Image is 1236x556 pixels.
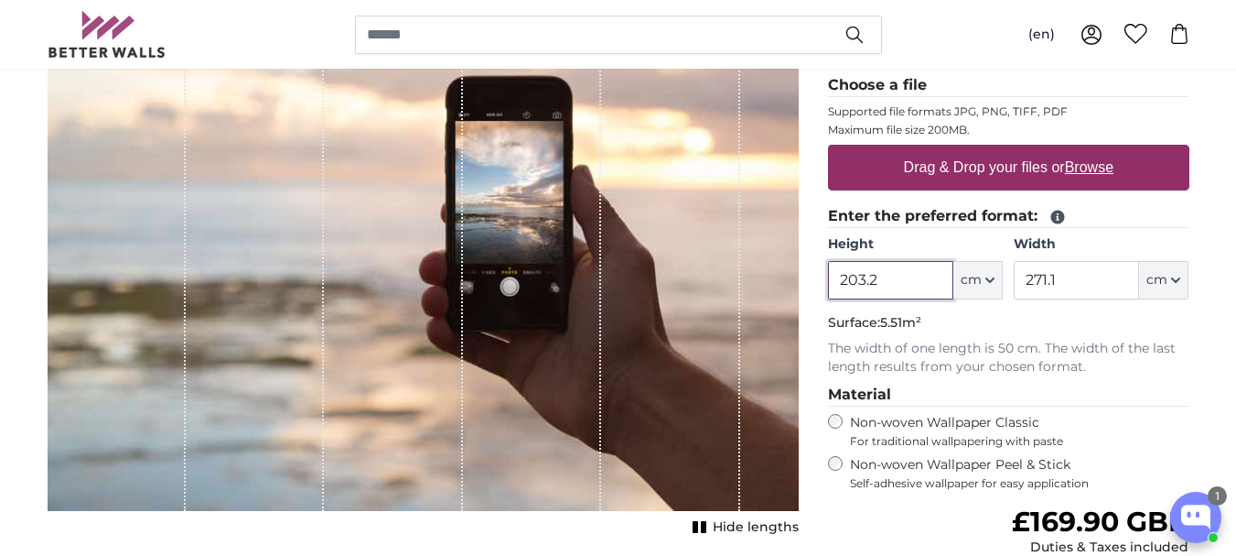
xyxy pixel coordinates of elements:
button: Open chatbox [1170,492,1221,543]
p: The width of one length is 50 cm. The width of the last length results from your chosen format. [828,340,1189,376]
legend: Enter the preferred format: [828,205,1189,228]
div: 1 [1208,486,1227,506]
legend: Choose a file [828,74,1189,97]
button: (en) [1014,18,1069,51]
span: Self-adhesive wallpaper for easy application [850,476,1189,491]
button: cm [1139,261,1188,300]
label: Drag & Drop your files or [896,149,1120,186]
span: cm [1146,271,1167,289]
p: Surface: [828,314,1189,333]
span: Hide lengths [713,518,799,537]
button: Hide lengths [687,515,799,540]
p: Supported file formats JPG, PNG, TIFF, PDF [828,104,1189,119]
label: Non-woven Wallpaper Classic [850,414,1189,449]
span: For traditional wallpapering with paste [850,434,1189,449]
u: Browse [1065,159,1113,175]
p: Maximum file size 200MB. [828,123,1189,137]
label: Width [1014,235,1188,254]
label: Non-woven Wallpaper Peel & Stick [850,456,1189,491]
label: Height [828,235,1003,254]
span: cm [961,271,982,289]
span: 5.51m² [880,314,921,331]
button: cm [953,261,1003,300]
legend: Material [828,384,1189,407]
img: Betterwalls [48,11,167,58]
span: £169.90 GBP [1012,505,1188,539]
